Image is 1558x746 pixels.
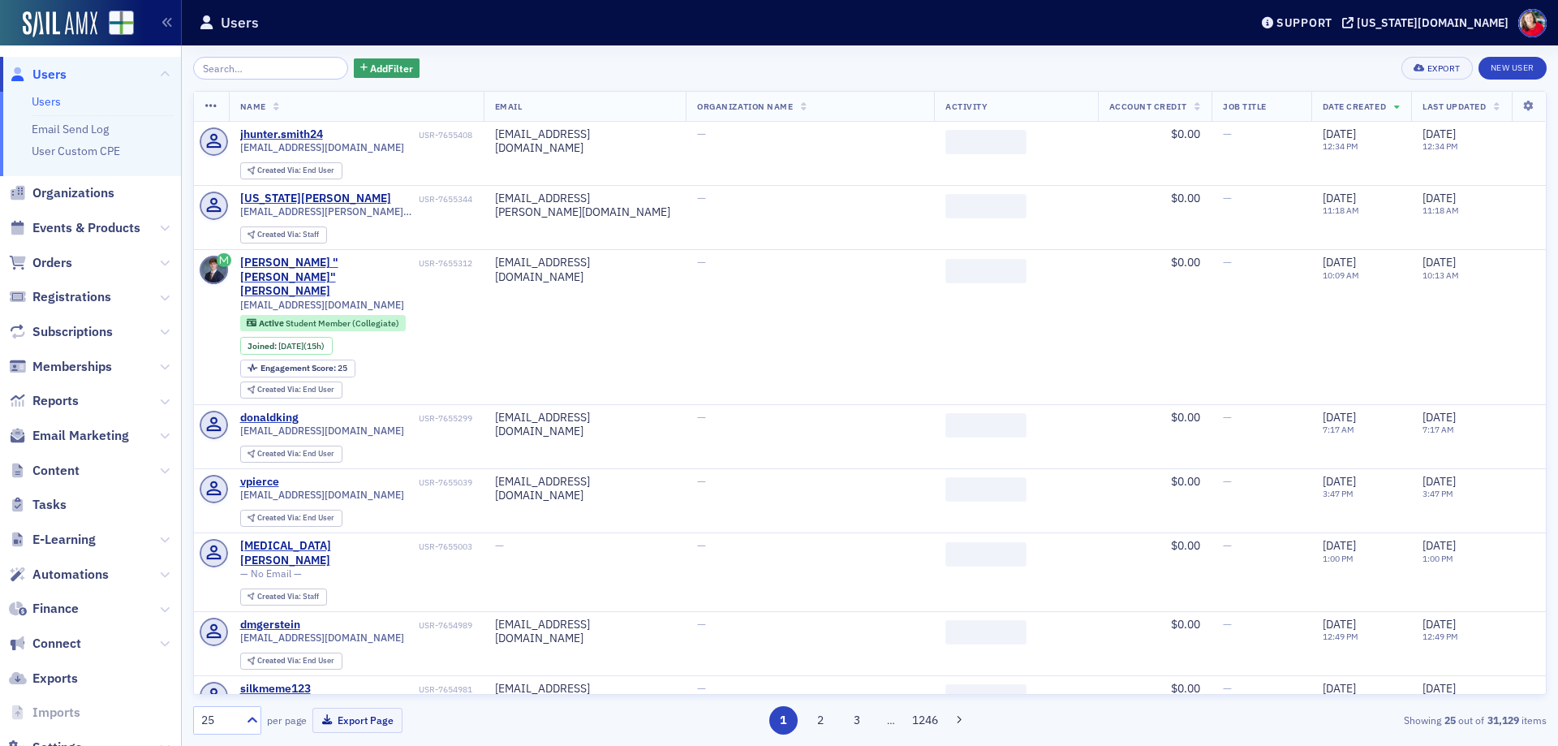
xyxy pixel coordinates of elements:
span: — [697,191,706,205]
div: Export [1427,64,1461,73]
time: 7:17 AM [1422,424,1454,435]
input: Search… [193,57,348,80]
span: [EMAIL_ADDRESS][DOMAIN_NAME] [240,299,404,311]
div: [EMAIL_ADDRESS][PERSON_NAME][DOMAIN_NAME] [495,192,675,220]
span: [DATE] [1323,617,1356,632]
span: [DATE] [1422,191,1456,205]
span: — [1223,191,1232,205]
a: donaldking [240,411,299,425]
span: [DATE] [278,340,303,351]
div: (15h) [278,341,325,351]
span: Users [32,66,67,84]
span: — [1223,681,1232,696]
button: Export [1401,57,1472,80]
div: Created Via: Staff [240,589,327,606]
span: $0.00 [1171,617,1200,632]
button: 1246 [911,706,940,735]
a: New User [1478,57,1547,80]
button: AddFilter [354,58,420,79]
button: 1 [769,706,798,735]
div: USR-7655408 [325,130,472,140]
span: [DATE] [1323,191,1356,205]
span: Student Member (Collegiate) [286,317,399,329]
span: [EMAIL_ADDRESS][DOMAIN_NAME] [240,489,404,501]
button: [US_STATE][DOMAIN_NAME] [1342,17,1514,28]
span: Email Marketing [32,427,129,445]
div: End User [257,450,334,459]
span: [DATE] [1422,127,1456,141]
span: $0.00 [1171,474,1200,489]
span: $0.00 [1171,191,1200,205]
span: Joined : [247,341,278,351]
div: dmgerstein [240,618,300,632]
span: Date Created [1323,101,1386,112]
span: — [1223,410,1232,425]
a: Email Marketing [9,427,129,445]
a: Orders [9,254,72,272]
div: Staff [257,231,319,239]
span: — [697,681,706,696]
span: [DATE] [1422,474,1456,489]
span: Memberships [32,358,112,376]
span: — [697,255,706,270]
div: USR-7654989 [303,620,472,631]
span: Created Via : [257,591,303,602]
time: 1:00 PM [1323,553,1354,564]
div: 25 [260,364,347,373]
time: 12:34 PM [1422,140,1458,152]
div: USR-7655003 [419,541,472,552]
span: E-Learning [32,531,96,549]
div: End User [257,514,334,523]
strong: 31,129 [1484,713,1521,727]
span: $0.00 [1171,127,1200,141]
span: — [697,127,706,141]
a: Finance [9,600,79,618]
span: — No Email — [240,567,302,580]
div: Support [1276,15,1332,30]
a: Exports [9,670,78,688]
span: [DATE] [1323,474,1356,489]
span: Exports [32,670,78,688]
span: — [1223,255,1232,270]
div: USR-7655312 [419,258,472,269]
a: Users [32,94,61,109]
span: Created Via : [257,512,303,523]
span: Profile [1518,9,1547,37]
span: [DATE] [1422,255,1456,270]
span: Events & Products [32,219,140,237]
span: ‌ [945,684,1026,709]
span: — [1223,617,1232,632]
div: [EMAIL_ADDRESS][DOMAIN_NAME] [495,618,675,646]
time: 12:49 PM [1422,631,1458,642]
span: Created Via : [257,165,303,175]
div: USR-7655299 [301,413,472,424]
span: Subscriptions [32,323,113,341]
a: Events & Products [9,219,140,237]
span: Automations [32,566,109,584]
span: Content [32,462,80,480]
a: Organizations [9,184,114,202]
div: End User [257,386,334,395]
div: [PERSON_NAME] "[PERSON_NAME]" [PERSON_NAME] [240,256,416,299]
time: 7:17 AM [1323,424,1354,435]
time: 10:09 AM [1323,270,1359,281]
span: ‌ [945,542,1026,567]
a: Users [9,66,67,84]
a: E-Learning [9,531,96,549]
a: View Homepage [97,11,134,38]
time: 11:18 AM [1422,205,1459,216]
span: — [697,410,706,425]
div: 25 [201,712,237,729]
span: Email [495,101,523,112]
div: [US_STATE][PERSON_NAME] [240,192,391,206]
div: Created Via: End User [240,510,342,527]
span: Active [259,317,286,329]
label: per page [267,713,307,727]
a: User Custom CPE [32,144,120,158]
span: [DATE] [1422,617,1456,632]
a: [MEDICAL_DATA][PERSON_NAME] [240,539,416,567]
span: Last Updated [1422,101,1486,112]
a: Memberships [9,358,112,376]
time: 1:00 PM [1422,553,1453,564]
